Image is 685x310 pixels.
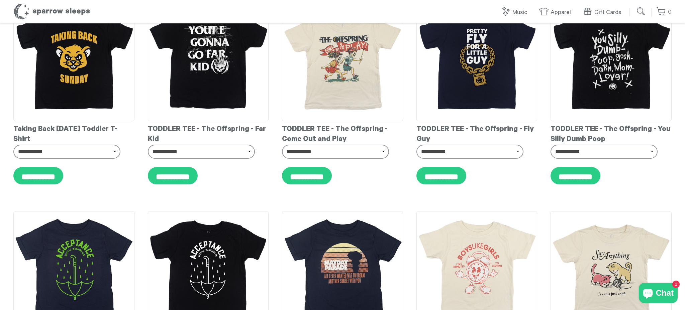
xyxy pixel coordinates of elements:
[282,0,403,121] img: TheOffspring-ComeOutAndPlay-ToddlerT-shirt_grande.jpg
[13,0,134,121] img: TakingBackSunday-Panther-ToddlerT-shirt_grande.jpg
[634,5,648,18] input: Submit
[656,5,672,19] a: 0
[13,121,134,145] div: Taking Back [DATE] Toddler T-Shirt
[13,3,90,20] h1: Sparrow Sleeps
[148,121,269,145] div: TODDLER TEE - The Offspring - Far Kid
[539,5,574,20] a: Apparel
[637,283,680,305] inbox-online-store-chat: Shopify online store chat
[551,121,672,145] div: TODDLER TEE - The Offspring - You Silly Dumb Poop
[148,0,269,121] img: TheOffspring-GoFar_Back_-ToddlerT-shirt_grande.jpg
[583,5,624,20] a: Gift Cards
[282,121,403,145] div: TODDLER TEE - The Offspring - Come Out and Play
[551,0,672,121] img: TheOffspring-YouSilly-ToddlerT-shirt_grande.jpg
[416,0,537,121] img: TheOffspring-PrettyFly-ToddlerT-shirt_grande.jpg
[416,121,537,145] div: TODDLER TEE - The Offspring - Fly Guy
[501,5,530,20] a: Music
